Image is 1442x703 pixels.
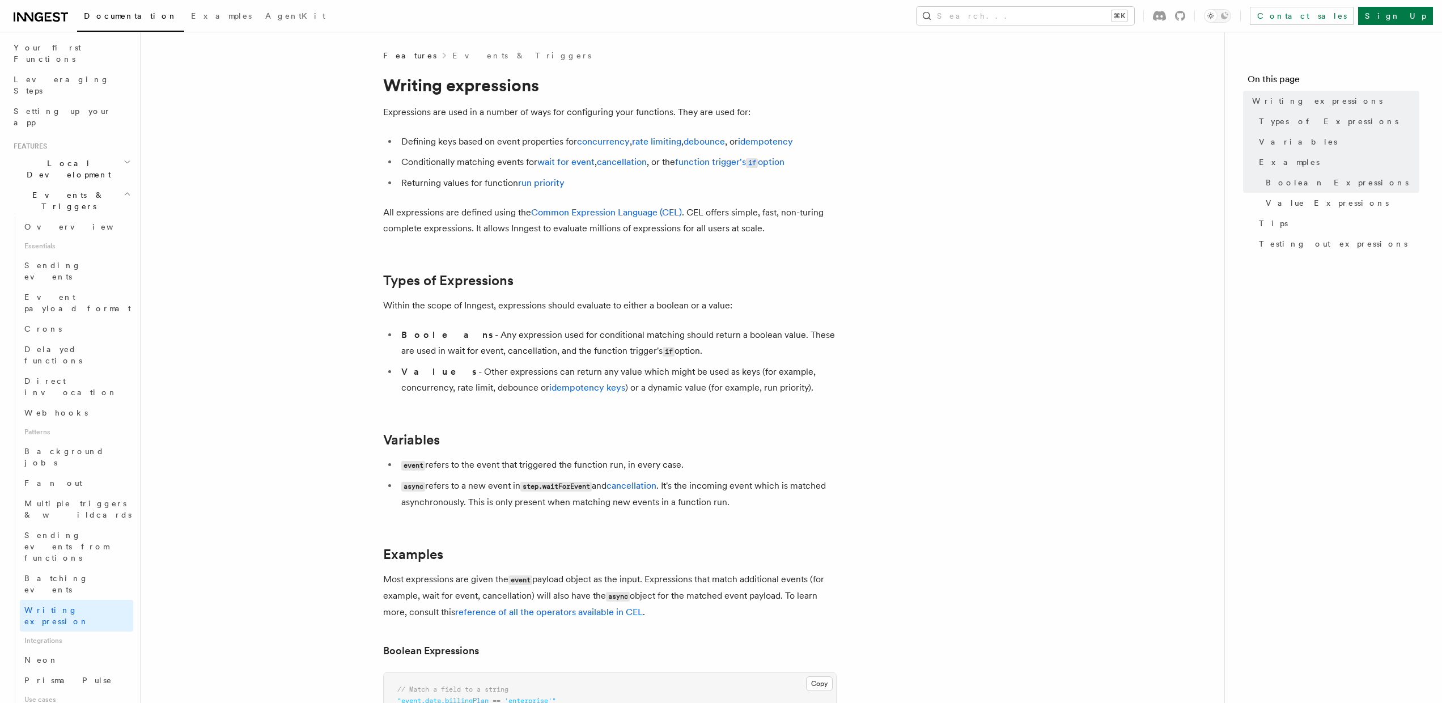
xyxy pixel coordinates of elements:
[191,11,252,20] span: Examples
[806,676,833,691] button: Copy
[14,107,111,127] span: Setting up your app
[383,432,440,448] a: Variables
[1259,156,1320,168] span: Examples
[1266,177,1409,188] span: Boolean Expressions
[632,136,681,147] a: rate limiting
[577,136,630,147] a: concurrency
[1254,152,1419,172] a: Examples
[398,327,837,359] li: - Any expression used for conditional matching should return a boolean value. These are used in w...
[1261,193,1419,213] a: Value Expressions
[398,175,837,191] li: Returning values for function
[607,480,656,491] a: cancellation
[401,329,495,340] strong: Booleans
[1259,238,1407,249] span: Testing out expressions
[14,43,81,63] span: Your first Functions
[1248,73,1419,91] h4: On this page
[383,273,514,289] a: Types of Expressions
[9,185,133,217] button: Events & Triggers
[518,177,565,188] a: run priority
[24,408,88,417] span: Webhooks
[1254,132,1419,152] a: Variables
[24,531,109,562] span: Sending events from functions
[24,376,117,397] span: Direct invocation
[24,222,141,231] span: Overview
[606,592,630,602] code: async
[24,345,82,365] span: Delayed functions
[24,261,81,281] span: Sending events
[1252,95,1382,107] span: Writing expressions
[1250,7,1354,25] a: Contact sales
[401,461,425,471] code: event
[549,382,625,393] a: idempotency keys
[20,371,133,403] a: Direct invocation
[452,50,591,61] a: Events & Triggers
[398,364,837,396] li: - Other expressions can return any value which might be used as keys (for example, concurrency, r...
[397,685,508,693] span: // Match a field to a string
[20,441,133,473] a: Background jobs
[9,153,133,185] button: Local Development
[20,493,133,525] a: Multiple triggers & wildcards
[383,75,837,95] h1: Writing expressions
[383,643,479,659] a: Boolean Expressions
[24,478,82,488] span: Fan out
[9,37,133,69] a: Your first Functions
[20,525,133,568] a: Sending events from functions
[383,104,837,120] p: Expressions are used in a number of ways for configuring your functions. They are used for:
[1266,197,1389,209] span: Value Expressions
[24,293,131,313] span: Event payload format
[401,366,478,377] strong: Values
[24,499,132,519] span: Multiple triggers & wildcards
[20,217,133,237] a: Overview
[84,11,177,20] span: Documentation
[746,158,758,168] code: if
[20,339,133,371] a: Delayed functions
[455,607,643,617] a: reference of all the operators available in CEL
[1259,116,1398,127] span: Types of Expressions
[675,156,784,167] a: function trigger'sifoption
[520,482,592,492] code: step.waitForEvent
[24,655,58,664] span: Neon
[265,11,325,20] span: AgentKit
[9,69,133,101] a: Leveraging Steps
[20,237,133,255] span: Essentials
[20,255,133,287] a: Sending events
[663,347,675,357] code: if
[20,632,133,650] span: Integrations
[383,571,837,620] p: Most expressions are given the payload object as the input. Expressions that match additional eve...
[1358,7,1433,25] a: Sign Up
[9,158,124,180] span: Local Development
[24,447,104,467] span: Background jobs
[20,670,133,691] a: Prisma Pulse
[20,650,133,670] a: Neon
[398,478,837,510] li: refers to a new event in and . It's the incoming event which is matched asynchronously. This is o...
[14,75,109,95] span: Leveraging Steps
[20,600,133,632] a: Writing expression
[1254,234,1419,254] a: Testing out expressions
[24,574,88,594] span: Batching events
[383,547,443,562] a: Examples
[383,298,837,314] p: Within the scope of Inngest, expressions should evaluate to either a boolean or a value:
[383,50,436,61] span: Features
[1112,10,1127,22] kbd: ⌘K
[398,134,837,150] li: Defining keys based on event properties for , , , or
[24,605,89,626] span: Writing expression
[1204,9,1231,23] button: Toggle dark mode
[531,207,682,218] a: Common Expression Language (CEL)
[917,7,1134,25] button: Search...⌘K
[508,575,532,585] code: event
[398,457,837,473] li: refers to the event that triggered the function run, in every case.
[738,136,793,147] a: idempotency
[1254,213,1419,234] a: Tips
[24,324,62,333] span: Crons
[184,3,258,31] a: Examples
[20,423,133,441] span: Patterns
[383,205,837,236] p: All expressions are defined using the . CEL offers simple, fast, non-turing complete expressions....
[9,142,47,151] span: Features
[401,482,425,492] code: async
[9,189,124,212] span: Events & Triggers
[1248,91,1419,111] a: Writing expressions
[20,287,133,319] a: Event payload format
[24,676,112,685] span: Prisma Pulse
[684,136,725,147] a: debounce
[1261,172,1419,193] a: Boolean Expressions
